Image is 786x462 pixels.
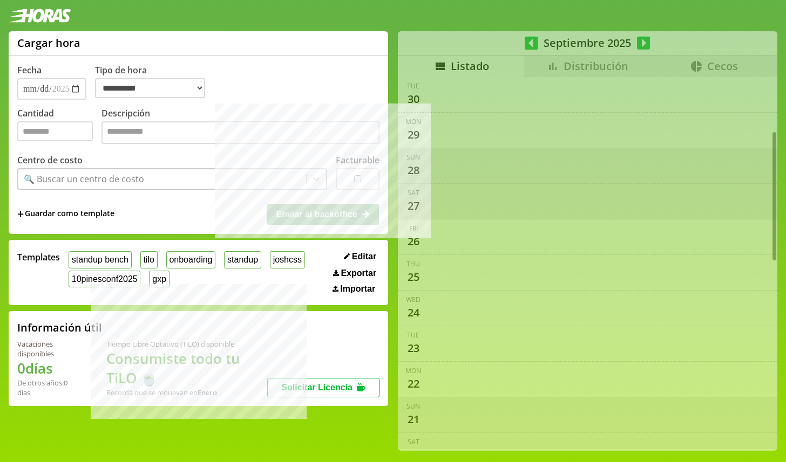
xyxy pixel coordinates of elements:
[341,268,376,278] span: Exportar
[17,64,42,76] label: Fecha
[17,107,101,147] label: Cantidad
[69,251,132,268] button: standup bench
[69,271,140,287] button: 10pinesconf2025
[224,251,261,268] button: standup
[340,284,375,294] span: Importar
[267,378,380,397] button: Solicitar Licencia
[17,208,24,220] span: +
[140,251,158,268] button: tilo
[95,64,214,100] label: Tipo de hora
[9,9,71,23] img: logotipo
[17,320,102,335] h2: Información útil
[17,121,93,141] input: Cantidad
[330,268,380,279] button: Exportar
[352,252,376,261] span: Editar
[106,388,267,397] div: Recordá que se renuevan en
[24,173,144,185] div: 🔍 Buscar un centro de costo
[149,271,169,287] button: gxp
[17,358,80,378] h1: 0 días
[101,107,380,147] label: Descripción
[341,251,380,262] button: Editar
[198,388,217,397] b: Enero
[17,208,114,220] span: +Guardar como template
[17,36,80,50] h1: Cargar hora
[106,339,267,349] div: Tiempo Libre Optativo (TiLO) disponible
[336,154,380,166] label: Facturable
[17,339,80,358] div: Vacaciones disponibles
[95,78,205,98] select: Tipo de hora
[166,251,216,268] button: onboarding
[17,251,60,263] span: Templates
[17,154,83,166] label: Centro de costo
[106,349,267,388] h1: Consumiste todo tu TiLO 🍵
[17,378,80,397] div: De otros años: 0 días
[270,251,305,268] button: joshcss
[101,121,380,144] textarea: Descripción
[281,383,353,392] span: Solicitar Licencia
